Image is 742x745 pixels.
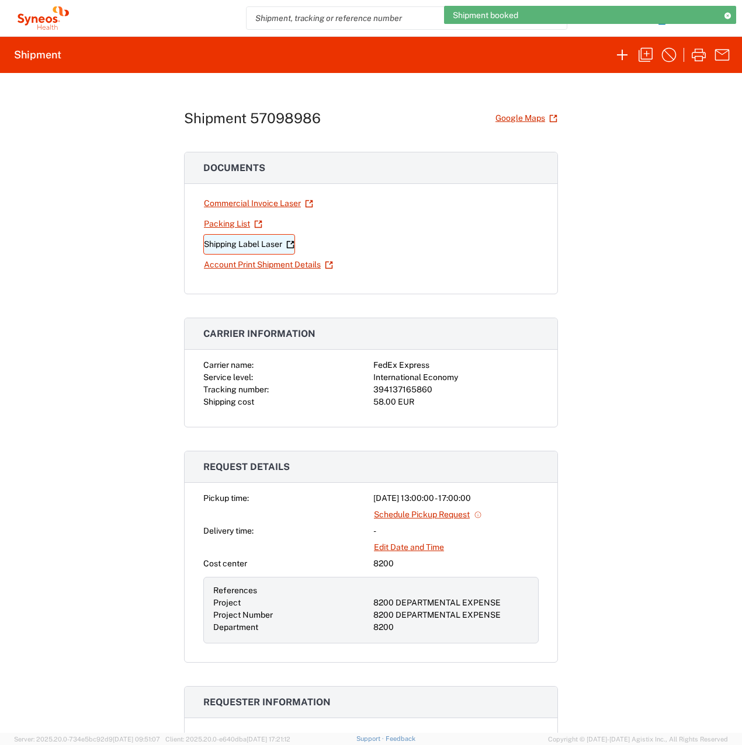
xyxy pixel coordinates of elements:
div: Project Number [213,609,369,621]
span: Carrier information [203,328,315,339]
h2: Shipment [14,48,61,62]
div: 8200 [373,558,539,570]
a: Packing List [203,214,263,234]
div: International Economy [373,371,539,384]
div: 8200 [373,621,529,633]
span: [PERSON_NAME] [203,732,274,744]
div: Department [213,621,369,633]
a: Google Maps [495,108,558,128]
input: Shipment, tracking or reference number [247,7,549,29]
span: Carrier name: [203,360,254,370]
div: 8200 DEPARTMENTAL EXPENSE [373,597,529,609]
h1: Shipment 57098986 [184,110,321,127]
a: Feedback [386,735,415,742]
span: Shipment booked [453,10,518,20]
div: Project [213,597,369,609]
span: [DATE] 09:51:07 [113,736,160,743]
div: FedEx Express [373,359,539,371]
span: Copyright © [DATE]-[DATE] Agistix Inc., All Rights Reserved [548,734,728,744]
a: Edit Date and Time [373,537,445,558]
div: [DATE] 13:00:00 - 17:00:00 [373,492,539,504]
a: Commercial Invoice Laser [203,193,314,214]
div: 8200 DEPARTMENTAL EXPENSE [373,609,529,621]
a: Support [356,735,386,742]
span: Delivery time: [203,526,254,535]
div: 394137165860 [373,384,539,396]
span: Shipping cost [203,397,254,406]
span: References [213,586,257,595]
span: Documents [203,162,265,173]
a: Schedule Pickup Request [373,504,483,525]
div: - [373,525,539,537]
span: [DATE] 17:21:12 [247,736,290,743]
span: Requester information [203,697,331,708]
span: Tracking number: [203,385,269,394]
a: Account Print Shipment Details [203,255,334,275]
span: Service level: [203,372,253,382]
span: Request details [203,461,290,472]
span: Server: 2025.20.0-734e5bc92d9 [14,736,160,743]
span: Cost center [203,559,247,568]
a: Shipping Label Laser [203,234,295,255]
span: Client: 2025.20.0-e640dba [165,736,290,743]
div: 58.00 EUR [373,396,539,408]
span: Pickup time: [203,493,249,503]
